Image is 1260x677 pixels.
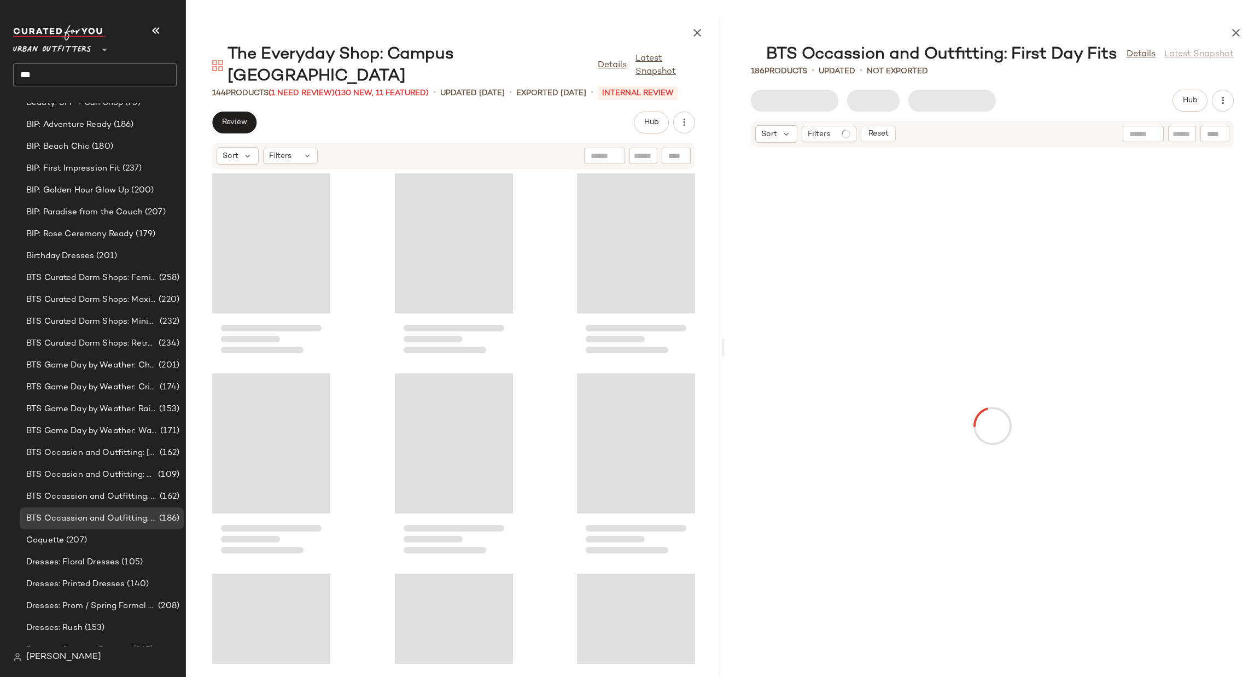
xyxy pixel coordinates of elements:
[26,119,112,131] span: BIP: Adventure Ready
[157,272,179,284] span: (258)
[26,447,157,459] span: BTS Occasion and Outfitting: [PERSON_NAME] to Party
[143,206,166,219] span: (207)
[808,129,830,140] span: Filters
[13,25,106,40] img: cfy_white_logo.C9jOOHJF.svg
[157,403,179,416] span: (153)
[26,228,133,241] span: BIP: Rose Ceremony Ready
[26,403,157,416] span: BTS Game Day by Weather: Rain Day Ready
[26,651,101,664] span: [PERSON_NAME]
[635,52,695,79] a: Latest Snapshot
[90,141,113,153] span: (180)
[26,622,83,634] span: Dresses: Rush
[158,425,179,437] span: (171)
[598,86,678,100] p: INTERNAL REVIEW
[212,87,429,99] div: Products
[335,89,429,97] span: (130 New, 11 Featured)
[212,89,226,97] span: 144
[26,534,64,547] span: Coquette
[26,381,157,394] span: BTS Game Day by Weather: Crisp & Cozy
[26,294,156,306] span: BTS Curated Dorm Shops: Maximalist
[761,129,777,140] span: Sort
[157,381,179,394] span: (174)
[516,87,586,99] p: Exported [DATE]
[221,118,247,127] span: Review
[120,162,142,175] span: (237)
[123,97,141,109] span: (75)
[223,150,238,162] span: Sort
[751,66,807,77] div: Products
[395,172,513,363] div: Loading...
[269,150,291,162] span: Filters
[26,512,157,525] span: BTS Occassion and Outfitting: First Day Fits
[212,112,256,133] button: Review
[26,206,143,219] span: BIP: Paradise from the Couch
[26,425,158,437] span: BTS Game Day by Weather: Warm & Sunny
[26,337,156,350] span: BTS Curated Dorm Shops: Retro+ Boho
[598,59,627,72] a: Details
[26,184,129,197] span: BIP: Golden Hour Glow Up
[13,653,22,662] img: svg%3e
[157,491,179,503] span: (162)
[812,65,814,78] span: •
[133,228,155,241] span: (179)
[751,67,765,75] span: 186
[119,556,143,569] span: (105)
[125,578,149,591] span: (140)
[157,447,179,459] span: (162)
[13,37,91,57] span: Urban Outfitters
[212,44,598,87] div: The Everyday Shop: Campus [GEOGRAPHIC_DATA]
[26,250,94,262] span: Birthday Dresses
[867,66,928,77] p: Not Exported
[26,97,123,109] span: Beauty: SPF + Sun Shop
[1172,90,1207,112] button: Hub
[26,556,119,569] span: Dresses: Floral Dresses
[156,359,179,372] span: (201)
[440,87,505,99] p: updated [DATE]
[26,272,157,284] span: BTS Curated Dorm Shops: Feminine
[509,86,512,100] span: •
[26,578,125,591] span: Dresses: Printed Dresses
[591,86,593,100] span: •
[1182,96,1198,105] span: Hub
[751,44,1117,66] div: BTS Occassion and Outfitting: First Day Fits
[269,89,335,97] span: (1 Need Review)
[644,118,659,127] span: Hub
[26,644,131,656] span: Dresses: Summer Dresses
[157,316,179,328] span: (232)
[131,644,153,656] span: (265)
[395,372,513,563] div: Loading...
[156,294,179,306] span: (220)
[64,534,87,547] span: (207)
[577,172,695,363] div: Loading...
[1127,48,1156,61] a: Details
[26,162,120,175] span: BIP: First Impression Fit
[26,600,156,612] span: Dresses: Prom / Spring Formal Outfitting
[26,359,156,372] span: BTS Game Day by Weather: Chilly Kickoff
[433,86,436,100] span: •
[26,316,157,328] span: BTS Curated Dorm Shops: Minimalist
[26,491,157,503] span: BTS Occassion and Outfitting: Campus Lounge
[577,372,695,563] div: Loading...
[157,512,179,525] span: (186)
[212,60,223,71] img: svg%3e
[860,65,862,78] span: •
[867,130,888,138] span: Reset
[156,600,179,612] span: (208)
[129,184,154,197] span: (200)
[26,469,156,481] span: BTS Occasion and Outfitting: Homecoming Dresses
[83,622,105,634] span: (153)
[26,141,90,153] span: BIP: Beach Chic
[212,172,330,363] div: Loading...
[861,126,896,142] button: Reset
[819,66,855,77] p: updated
[634,112,669,133] button: Hub
[156,469,179,481] span: (109)
[212,372,330,563] div: Loading...
[112,119,134,131] span: (186)
[94,250,117,262] span: (201)
[156,337,179,350] span: (234)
